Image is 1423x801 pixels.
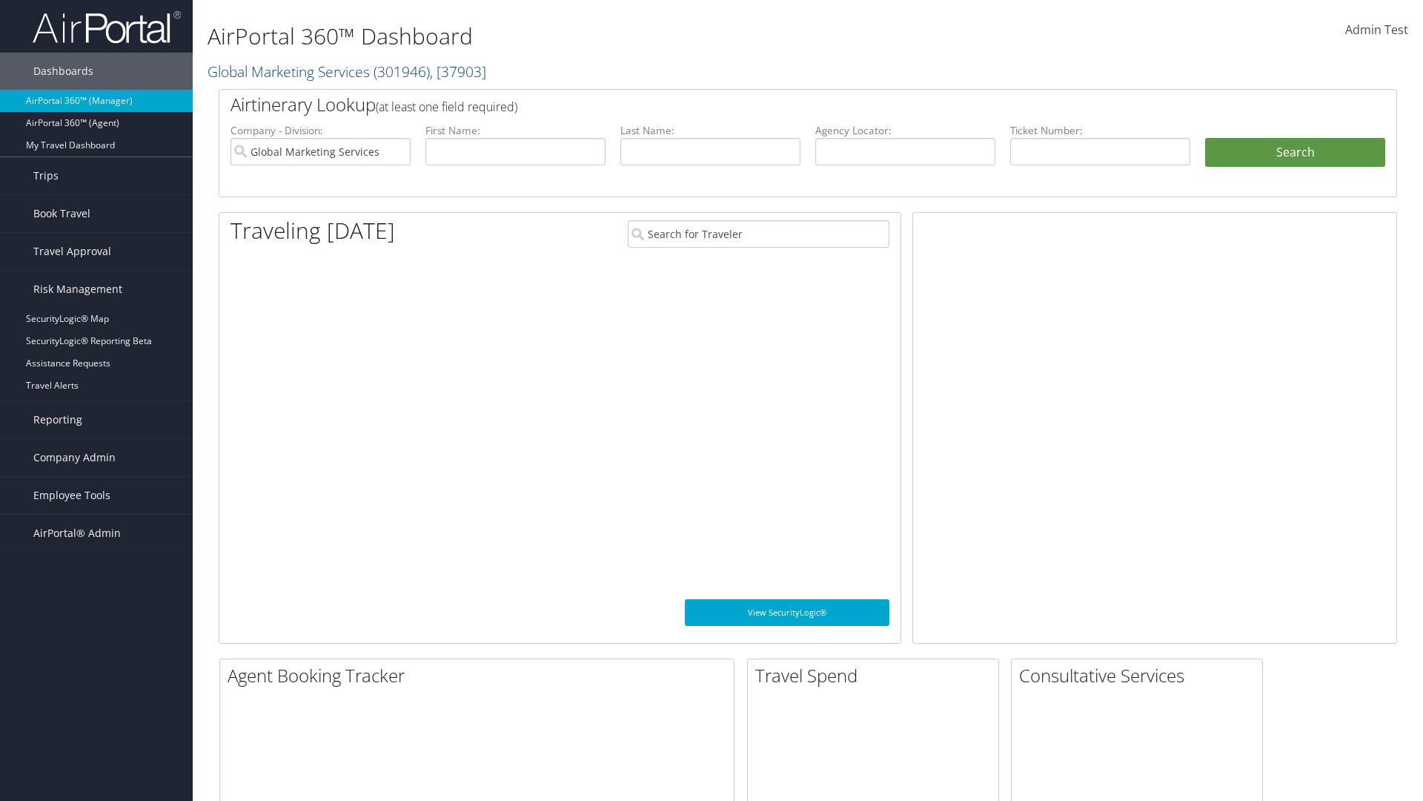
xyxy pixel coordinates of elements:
[230,92,1287,117] h2: Airtinerary Lookup
[33,439,116,476] span: Company Admin
[33,157,59,194] span: Trips
[33,515,121,552] span: AirPortal® Admin
[815,123,995,138] label: Agency Locator:
[1345,22,1408,38] span: Admin Test
[1019,663,1262,688] h2: Consultative Services
[755,663,998,688] h2: Travel Spend
[33,10,181,44] img: airportal-logo.png
[33,195,90,232] span: Book Travel
[33,233,111,270] span: Travel Approval
[33,271,122,308] span: Risk Management
[1345,7,1408,53] a: Admin Test
[430,62,486,82] span: , [ 37903 ]
[620,123,800,138] label: Last Name:
[1010,123,1190,138] label: Ticket Number:
[230,215,395,246] h1: Traveling [DATE]
[228,663,734,688] h2: Agent Booking Tracker
[685,599,889,626] a: View SecurityLogic®
[208,21,1008,52] h1: AirPortal 360™ Dashboard
[628,220,889,248] input: Search for Traveler
[374,62,430,82] span: ( 301946 )
[33,53,93,90] span: Dashboards
[33,401,82,438] span: Reporting
[33,477,110,514] span: Employee Tools
[1205,138,1385,168] button: Search
[376,99,517,115] span: (at least one field required)
[208,62,486,82] a: Global Marketing Services
[425,123,606,138] label: First Name:
[230,123,411,138] label: Company - Division:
